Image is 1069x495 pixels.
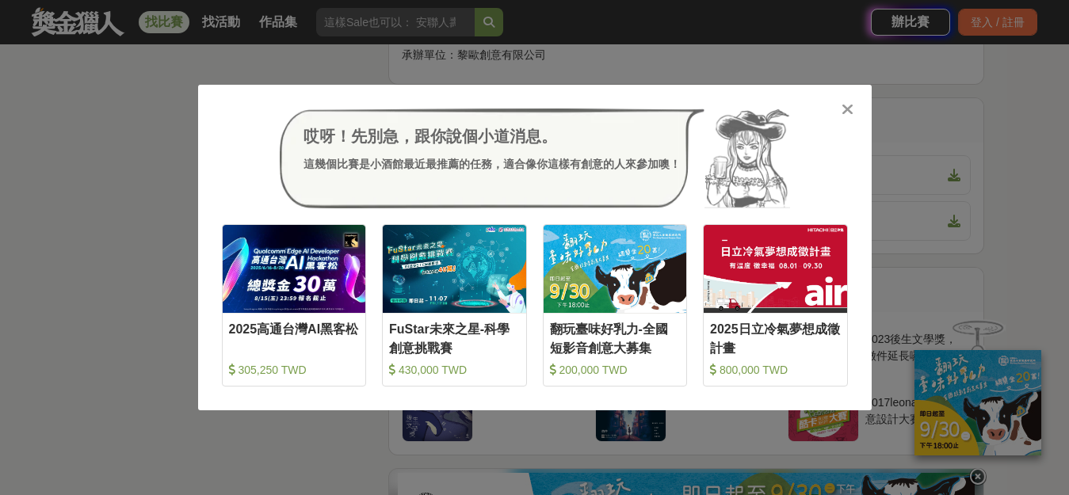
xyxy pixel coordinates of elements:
[550,362,681,378] div: 200,000 TWD
[710,320,841,356] div: 2025日立冷氣夢想成徵計畫
[304,124,681,148] div: 哎呀！先別急，跟你說個小道消息。
[704,225,847,313] img: Cover Image
[222,224,367,386] a: Cover Image2025高通台灣AI黑客松 305,250 TWD
[383,225,526,313] img: Cover Image
[543,224,688,386] a: Cover Image翻玩臺味好乳力-全國短影音創意大募集 200,000 TWD
[710,362,841,378] div: 800,000 TWD
[389,362,520,378] div: 430,000 TWD
[382,224,527,386] a: Cover ImageFuStar未來之星-科學創意挑戰賽 430,000 TWD
[229,320,360,356] div: 2025高通台灣AI黑客松
[550,320,681,356] div: 翻玩臺味好乳力-全國短影音創意大募集
[304,156,681,173] div: 這幾個比賽是小酒館最近最推薦的任務，適合像你這樣有創意的人來參加噢！
[704,109,790,208] img: Avatar
[223,225,366,313] img: Cover Image
[703,224,848,386] a: Cover Image2025日立冷氣夢想成徵計畫 800,000 TWD
[229,362,360,378] div: 305,250 TWD
[544,225,687,313] img: Cover Image
[389,320,520,356] div: FuStar未來之星-科學創意挑戰賽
